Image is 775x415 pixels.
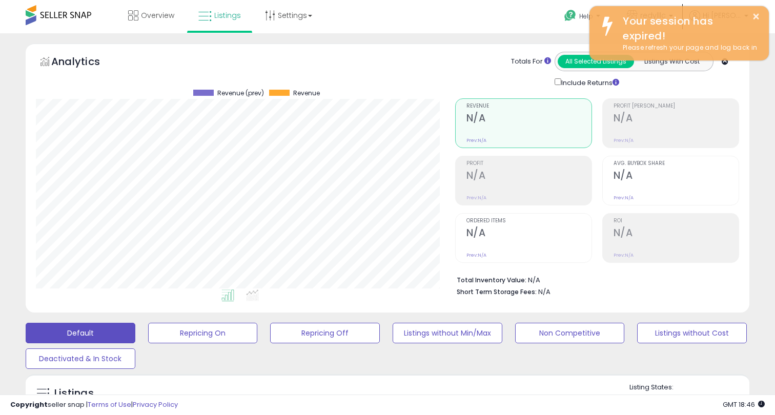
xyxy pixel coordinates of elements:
[133,400,178,409] a: Privacy Policy
[270,323,380,343] button: Repricing Off
[558,55,634,68] button: All Selected Listings
[293,90,320,97] span: Revenue
[148,323,258,343] button: Repricing On
[214,10,241,20] span: Listings
[88,400,131,409] a: Terms of Use
[466,218,592,224] span: Ordered Items
[466,137,486,143] small: Prev: N/A
[466,252,486,258] small: Prev: N/A
[511,57,551,67] div: Totals For
[614,252,634,258] small: Prev: N/A
[217,90,264,97] span: Revenue (prev)
[26,348,135,369] button: Deactivated & In Stock
[564,9,577,22] i: Get Help
[141,10,174,20] span: Overview
[614,137,634,143] small: Prev: N/A
[556,2,610,33] a: Help
[614,112,739,126] h2: N/A
[466,227,592,241] h2: N/A
[614,227,739,241] h2: N/A
[466,161,592,167] span: Profit
[614,195,634,201] small: Prev: N/A
[51,54,120,71] h5: Analytics
[466,195,486,201] small: Prev: N/A
[547,76,631,88] div: Include Returns
[614,170,739,183] h2: N/A
[634,55,710,68] button: Listings With Cost
[54,386,94,401] h5: Listings
[466,103,592,109] span: Revenue
[752,10,760,23] button: ×
[10,400,48,409] strong: Copyright
[515,323,625,343] button: Non Competitive
[614,161,739,167] span: Avg. Buybox Share
[457,276,526,284] b: Total Inventory Value:
[723,400,765,409] span: 2025-09-9 18:46 GMT
[637,323,747,343] button: Listings without Cost
[466,170,592,183] h2: N/A
[466,112,592,126] h2: N/A
[26,323,135,343] button: Default
[615,43,761,53] div: Please refresh your page and log back in
[579,12,593,20] span: Help
[615,14,761,43] div: Your session has expired!
[614,103,739,109] span: Profit [PERSON_NAME]
[614,218,739,224] span: ROI
[10,400,178,410] div: seller snap | |
[629,383,750,392] p: Listing States:
[538,287,550,297] span: N/A
[457,287,537,296] b: Short Term Storage Fees:
[457,273,731,285] li: N/A
[393,323,502,343] button: Listings without Min/Max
